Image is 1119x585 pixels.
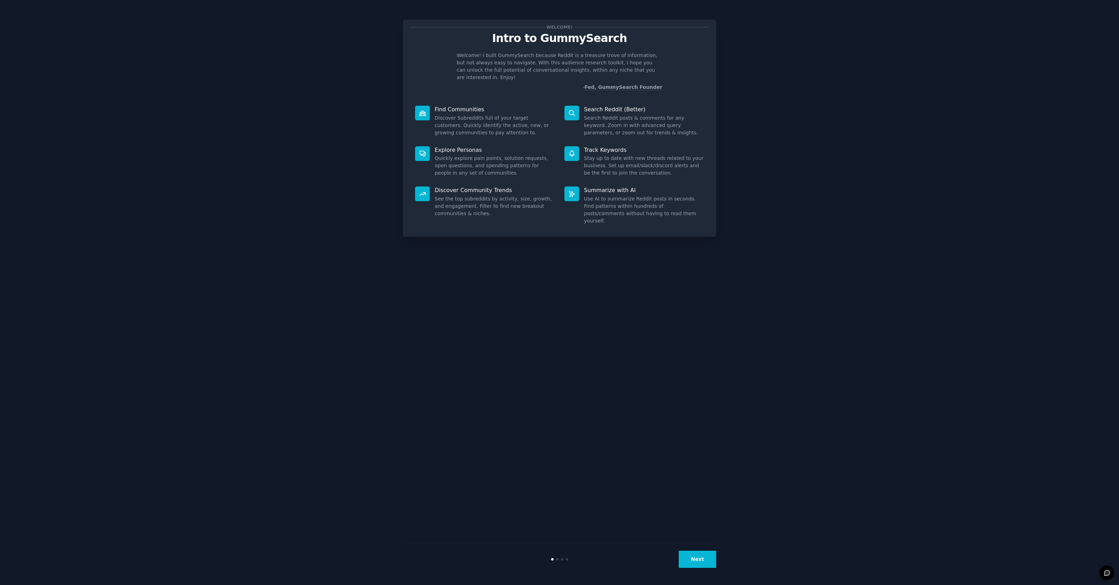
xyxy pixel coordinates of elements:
dd: Stay up to date with new threads related to your business. Set up email/slack/discord alerts and ... [584,155,704,177]
p: Intro to GummySearch [410,32,709,44]
p: Welcome! I built GummySearch because Reddit is a treasure trove of information, but not always ea... [457,52,662,81]
button: Next [679,551,716,568]
dd: Quickly explore pain points, solution requests, open questions, and spending patterns for people ... [435,155,555,177]
p: Track Keywords [584,146,704,154]
span: Welcome! [545,23,574,31]
p: Summarize with AI [584,186,704,194]
dd: Search Reddit posts & comments for any keyword. Zoom in with advanced query parameters, or zoom o... [584,114,704,136]
dd: See the top subreddits by activity, size, growth, and engagement. Filter to find new breakout com... [435,195,555,217]
a: Fed, GummySearch Founder [584,84,662,90]
p: Find Communities [435,106,555,113]
dd: Discover Subreddits full of your target customers. Quickly identify the active, new, or growing c... [435,114,555,136]
div: - [583,84,662,91]
p: Search Reddit (Better) [584,106,704,113]
p: Explore Personas [435,146,555,154]
p: Discover Community Trends [435,186,555,194]
dd: Use AI to summarize Reddit posts in seconds. Find patterns within hundreds of posts/comments with... [584,195,704,225]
